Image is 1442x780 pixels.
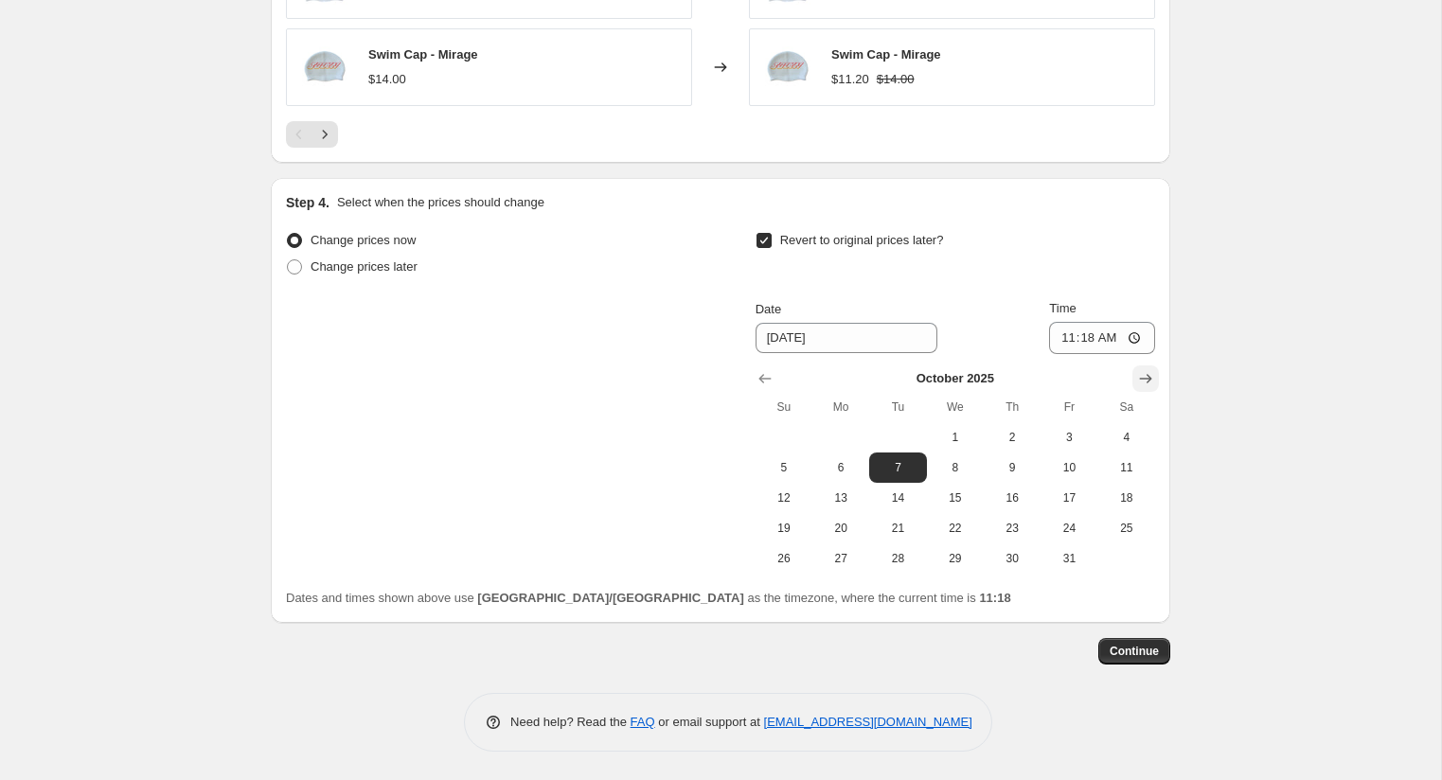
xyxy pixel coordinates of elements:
span: Swim Cap - Mirage [368,47,478,62]
span: Swim Cap - Mirage [831,47,941,62]
span: 19 [763,521,805,536]
span: 27 [820,551,862,566]
input: 9/30/2025 [756,323,937,353]
span: 18 [1106,490,1148,505]
span: Su [763,399,805,415]
h2: Step 4. [286,193,329,212]
button: Saturday October 4 2025 [1098,422,1155,452]
button: Tuesday October 21 2025 [869,513,926,543]
span: 2 [991,430,1033,445]
a: FAQ [631,715,655,729]
button: Sunday October 12 2025 [756,483,812,513]
span: Sa [1106,399,1148,415]
p: Select when the prices should change [337,193,544,212]
button: Friday October 17 2025 [1041,483,1097,513]
span: Tu [877,399,918,415]
span: 11 [1106,460,1148,475]
a: [EMAIL_ADDRESS][DOMAIN_NAME] [764,715,972,729]
span: 31 [1048,551,1090,566]
button: Saturday October 18 2025 [1098,483,1155,513]
span: Time [1049,301,1076,315]
span: 9 [991,460,1033,475]
span: Change prices later [311,259,418,274]
button: Wednesday October 15 2025 [927,483,984,513]
span: 10 [1048,460,1090,475]
span: Fr [1048,399,1090,415]
button: Saturday October 11 2025 [1098,452,1155,483]
span: Need help? Read the [510,715,631,729]
button: Thursday October 23 2025 [984,513,1041,543]
button: Show previous month, September 2025 [752,365,778,392]
th: Friday [1041,392,1097,422]
button: Wednesday October 22 2025 [927,513,984,543]
span: 25 [1106,521,1148,536]
span: Th [991,399,1033,415]
th: Thursday [984,392,1041,422]
button: Continue [1098,638,1170,665]
input: 12:00 [1049,322,1155,354]
button: Thursday October 9 2025 [984,452,1041,483]
button: Thursday October 2 2025 [984,422,1041,452]
button: Show next month, November 2025 [1132,365,1159,392]
span: Revert to original prices later? [780,233,944,247]
th: Sunday [756,392,812,422]
button: Monday October 6 2025 [812,452,869,483]
span: Dates and times shown above use as the timezone, where the current time is [286,591,1011,605]
span: 26 [763,551,805,566]
img: jolyn-australia-swim-cap-summer-release-2022-mirage_80x.jpg [759,39,816,96]
button: Sunday October 19 2025 [756,513,812,543]
span: 28 [877,551,918,566]
th: Saturday [1098,392,1155,422]
button: Next [312,121,338,148]
button: Thursday October 30 2025 [984,543,1041,574]
span: 5 [763,460,805,475]
span: 20 [820,521,862,536]
button: Wednesday October 1 2025 [927,422,984,452]
button: Friday October 3 2025 [1041,422,1097,452]
button: Wednesday October 8 2025 [927,452,984,483]
button: Sunday October 5 2025 [756,452,812,483]
span: 12 [763,490,805,505]
button: Thursday October 16 2025 [984,483,1041,513]
button: Monday October 13 2025 [812,483,869,513]
button: Sunday October 26 2025 [756,543,812,574]
span: 7 [877,460,918,475]
button: Tuesday October 7 2025 [869,452,926,483]
span: 22 [935,521,976,536]
span: 30 [991,551,1033,566]
span: or email support at [655,715,764,729]
span: 14 [877,490,918,505]
span: 4 [1106,430,1148,445]
span: 17 [1048,490,1090,505]
button: Friday October 24 2025 [1041,513,1097,543]
span: 15 [935,490,976,505]
span: 24 [1048,521,1090,536]
span: 16 [991,490,1033,505]
nav: Pagination [286,121,338,148]
span: Date [756,302,781,316]
b: 11:18 [979,591,1010,605]
strike: $14.00 [877,70,915,89]
button: Saturday October 25 2025 [1098,513,1155,543]
button: Monday October 20 2025 [812,513,869,543]
span: 21 [877,521,918,536]
span: 1 [935,430,976,445]
span: Change prices now [311,233,416,247]
b: [GEOGRAPHIC_DATA]/[GEOGRAPHIC_DATA] [477,591,743,605]
div: $14.00 [368,70,406,89]
span: We [935,399,976,415]
th: Monday [812,392,869,422]
span: Continue [1110,644,1159,659]
button: Monday October 27 2025 [812,543,869,574]
button: Tuesday October 14 2025 [869,483,926,513]
th: Wednesday [927,392,984,422]
button: Wednesday October 29 2025 [927,543,984,574]
span: 3 [1048,430,1090,445]
button: Tuesday October 28 2025 [869,543,926,574]
span: 6 [820,460,862,475]
span: 8 [935,460,976,475]
div: $11.20 [831,70,869,89]
img: jolyn-australia-swim-cap-summer-release-2022-mirage_80x.jpg [296,39,353,96]
span: 23 [991,521,1033,536]
span: 13 [820,490,862,505]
